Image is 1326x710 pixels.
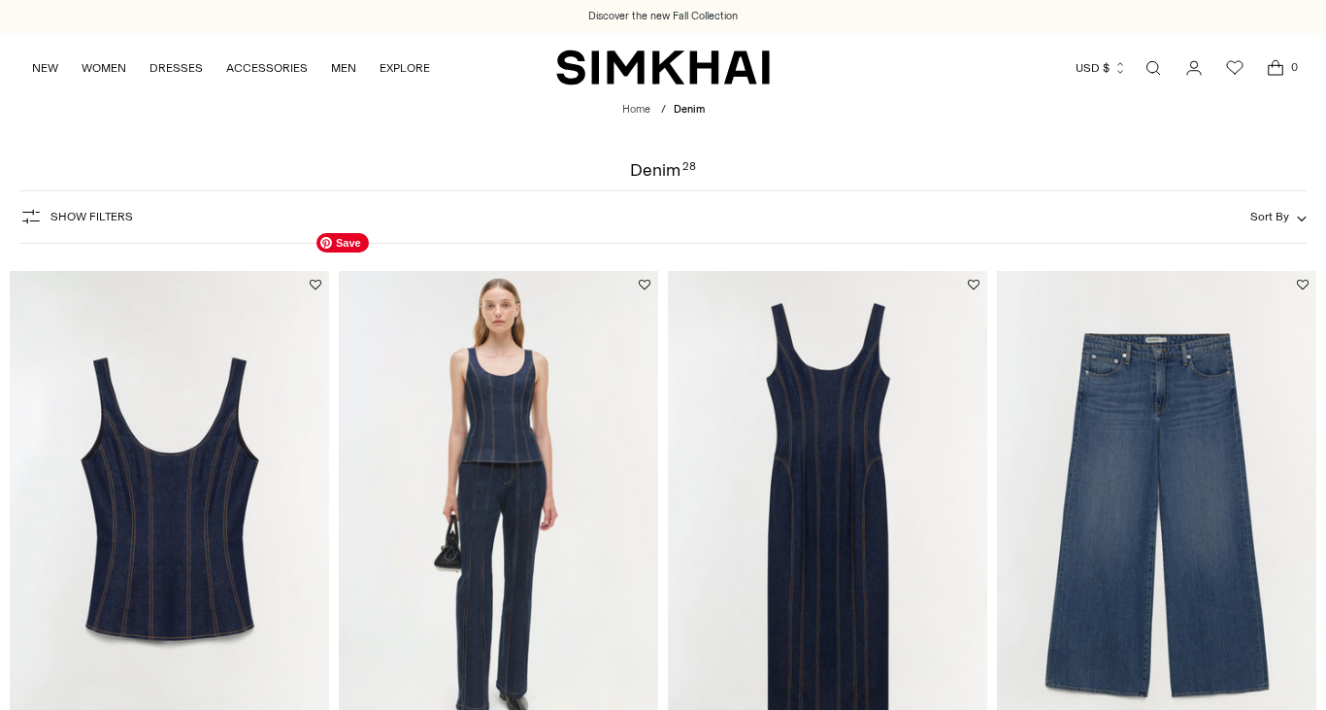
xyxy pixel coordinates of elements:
div: 28 [682,161,696,179]
button: USD $ [1076,47,1127,89]
span: Show Filters [50,210,133,223]
h1: Denim [630,161,695,179]
button: Sort By [1250,206,1307,227]
button: Add to Wishlist [1297,279,1309,290]
a: WOMEN [82,47,126,89]
a: Open search modal [1134,49,1173,87]
a: ACCESSORIES [226,47,308,89]
span: Sort By [1250,210,1289,223]
button: Show Filters [19,201,133,232]
a: Open cart modal [1256,49,1295,87]
button: Add to Wishlist [639,279,650,290]
a: Wishlist [1215,49,1254,87]
button: Add to Wishlist [968,279,979,290]
div: / [661,102,666,118]
span: 0 [1285,58,1303,76]
nav: breadcrumbs [622,102,705,118]
a: Home [622,103,650,116]
a: Go to the account page [1175,49,1213,87]
a: NEW [32,47,58,89]
span: Save [316,233,369,253]
a: SIMKHAI [556,49,770,86]
a: DRESSES [149,47,203,89]
a: Discover the new Fall Collection [588,9,738,24]
button: Add to Wishlist [310,279,321,290]
a: MEN [331,47,356,89]
span: Denim [674,103,705,116]
a: EXPLORE [380,47,430,89]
